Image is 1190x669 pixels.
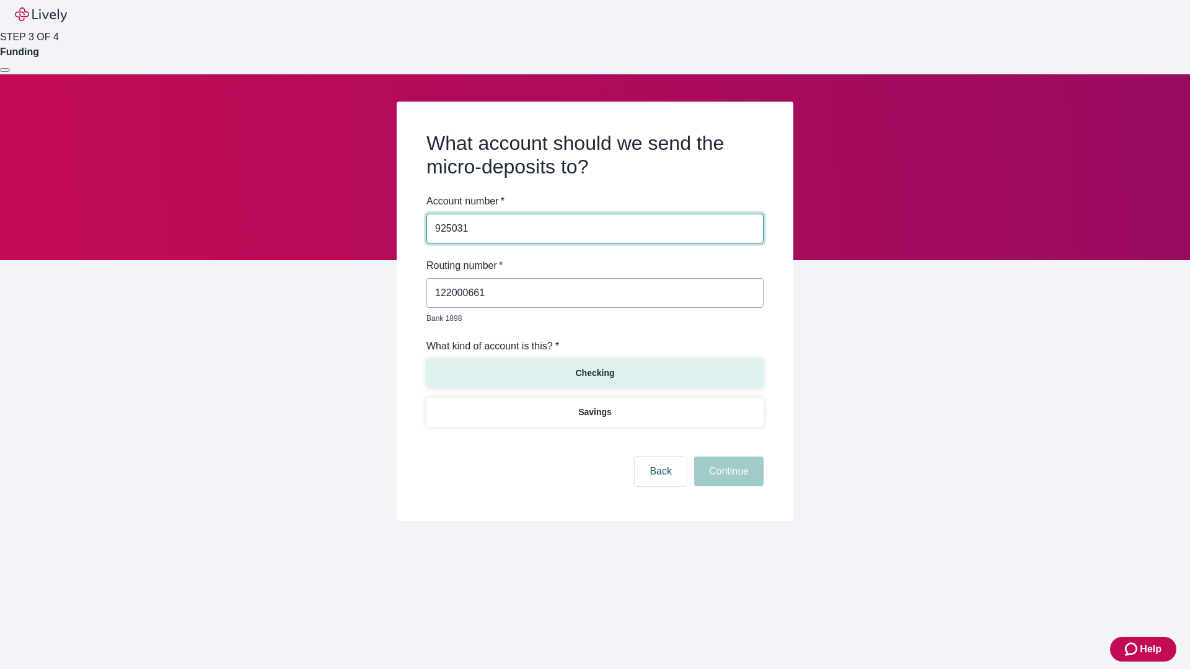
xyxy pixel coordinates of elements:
span: Help [1140,642,1161,657]
label: Routing number [426,258,503,273]
h2: What account should we send the micro-deposits to? [426,131,764,179]
button: Zendesk support iconHelp [1110,637,1176,662]
button: Back [635,457,687,486]
p: Savings [578,406,612,419]
img: Lively [15,7,67,22]
p: Bank 1898 [426,313,755,324]
p: Checking [575,367,614,380]
svg: Zendesk support icon [1125,642,1140,657]
button: Savings [426,398,764,427]
button: Checking [426,359,764,388]
label: What kind of account is this? * [426,339,559,354]
label: Account number [426,194,505,209]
